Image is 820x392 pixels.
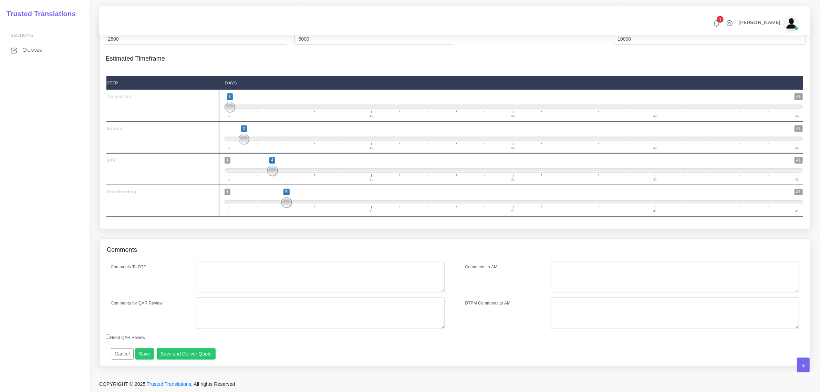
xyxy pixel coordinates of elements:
[227,93,233,100] span: 1
[241,125,247,132] span: 2
[147,381,191,387] a: Trusted Translations
[795,189,803,195] span: 41
[465,264,498,270] label: Comments to AM
[652,210,658,213] span: 31
[795,93,803,100] span: 41
[5,43,84,57] a: Quotes
[191,381,235,388] span: , All rights Reserved
[510,114,516,117] span: 21
[111,351,134,356] a: Cancel
[794,114,800,117] span: 41
[283,189,289,195] span: 5
[2,10,76,18] h2: Trusted Translations
[106,334,110,339] input: Need QAR Review
[227,210,231,213] span: 1
[106,334,146,341] label: Need QAR Review
[510,210,516,213] span: 21
[785,17,798,30] img: avatar
[510,146,516,149] span: 21
[269,157,275,164] span: 4
[652,146,658,149] span: 31
[227,146,231,149] span: 1
[510,178,516,181] span: 21
[157,348,216,360] button: Save and Deliver Quote
[225,157,230,164] span: 1
[11,33,33,38] span: Sections
[735,17,801,30] a: [PERSON_NAME]avatar
[227,178,231,181] span: 1
[794,178,800,181] span: 41
[106,48,804,63] h4: Estimated Timeframe
[652,178,658,181] span: 31
[107,189,136,194] strong: Proofreading
[99,381,235,388] span: COPYRIGHT © 2025
[795,125,803,132] span: 41
[111,264,146,270] label: Comments To DTP
[369,114,374,117] span: 11
[465,300,511,306] label: DTPM Comments to AM
[107,157,116,163] strong: DTP
[225,80,237,85] strong: Days
[107,246,137,254] h4: Comments
[2,8,76,20] a: Trusted Translations
[738,20,781,25] span: [PERSON_NAME]
[111,348,134,360] button: Cancel
[717,16,724,23] span: 1
[369,146,374,149] span: 11
[111,300,163,306] label: Comments for QAR Review
[794,210,800,213] span: 41
[795,157,803,164] span: 41
[652,114,658,117] span: 31
[107,126,123,131] strong: Edition
[369,178,374,181] span: 11
[225,189,230,195] span: 1
[794,146,800,149] span: 41
[22,46,42,54] span: Quotes
[107,80,118,85] strong: Step
[107,94,132,99] strong: Translation
[710,20,723,27] a: 1
[135,348,154,360] button: Save
[369,210,374,213] span: 11
[227,114,231,117] span: 1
